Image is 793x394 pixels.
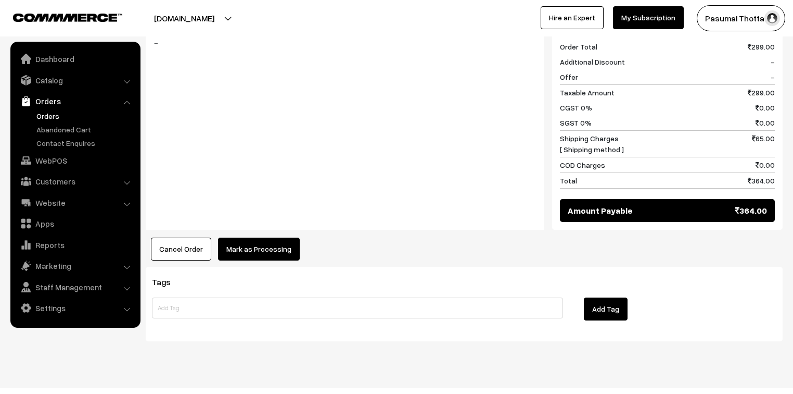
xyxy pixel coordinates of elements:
[560,71,578,82] span: Offer
[13,299,137,317] a: Settings
[151,238,211,261] button: Cancel Order
[13,193,137,212] a: Website
[771,56,775,67] span: -
[735,204,767,217] span: 364.00
[613,6,684,29] a: My Subscription
[13,50,137,68] a: Dashboard
[13,236,137,254] a: Reports
[118,5,251,31] button: [DOMAIN_NAME]
[756,159,775,170] span: 0.00
[13,256,137,275] a: Marketing
[560,41,597,52] span: Order Total
[152,277,183,287] span: Tags
[560,159,605,170] span: COD Charges
[568,204,633,217] span: Amount Payable
[697,5,785,31] button: Pasumai Thotta…
[748,41,775,52] span: 299.00
[152,298,563,318] input: Add Tag
[748,87,775,98] span: 299.00
[13,14,122,21] img: COMMMERCE
[13,278,137,297] a: Staff Management
[34,138,137,149] a: Contact Enquires
[541,6,604,29] a: Hire an Expert
[584,298,628,321] button: Add Tag
[560,87,615,98] span: Taxable Amount
[560,102,592,113] span: CGST 0%
[771,71,775,82] span: -
[560,117,592,128] span: SGST 0%
[34,124,137,135] a: Abandoned Cart
[13,172,137,191] a: Customers
[560,56,625,67] span: Additional Discount
[560,133,624,155] span: Shipping Charges [ Shipping method ]
[756,102,775,113] span: 0.00
[13,151,137,170] a: WebPOS
[154,36,536,49] blockquote: -
[13,92,137,110] a: Orders
[764,10,780,26] img: user
[13,71,137,90] a: Catalog
[13,10,104,23] a: COMMMERCE
[218,238,300,261] button: Mark as Processing
[756,117,775,128] span: 0.00
[13,214,137,233] a: Apps
[560,175,577,186] span: Total
[752,133,775,155] span: 65.00
[34,110,137,121] a: Orders
[748,175,775,186] span: 364.00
